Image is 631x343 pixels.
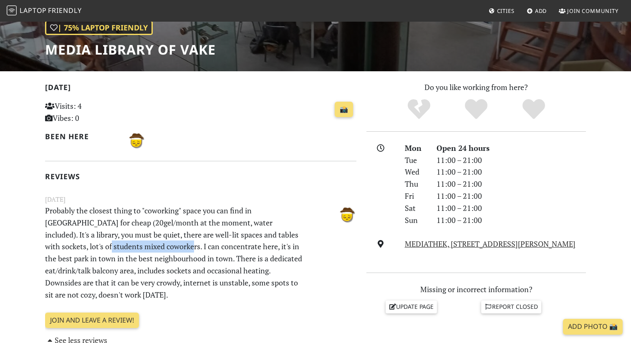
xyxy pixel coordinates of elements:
[45,313,139,328] a: Join and leave a review!
[555,3,622,18] a: Join Community
[567,7,618,15] span: Join Community
[45,172,356,181] h2: Reviews
[400,142,432,154] div: Mon
[390,98,448,121] div: No
[20,6,47,15] span: Laptop
[366,283,586,295] p: Missing or incorrect information?
[45,132,116,141] h2: Been here
[563,319,623,335] a: Add Photo 📸
[432,166,591,178] div: 11:00 – 21:00
[40,194,361,205] small: [DATE]
[505,98,563,121] div: Definitely!
[45,83,356,95] h2: [DATE]
[7,5,17,15] img: LaptopFriendly
[336,205,356,225] img: 3609-basel.jpg
[45,20,153,35] div: | 75% Laptop Friendly
[40,205,308,300] p: Probably the closest thing to "coworking" space you can find in [GEOGRAPHIC_DATA] for cheap (20ge...
[497,7,515,15] span: Cities
[126,135,146,145] span: Basel B
[523,3,550,18] a: Add
[405,239,575,249] a: MEDIATHEK, [STREET_ADDRESS][PERSON_NAME]
[400,154,432,166] div: Tue
[400,190,432,202] div: Fri
[485,3,518,18] a: Cities
[336,208,356,218] span: Basel B
[481,300,541,313] a: Report closed
[432,214,591,226] div: 11:00 – 21:00
[432,202,591,214] div: 11:00 – 21:00
[45,42,216,58] h1: Media library of Vake
[400,202,432,214] div: Sat
[335,102,353,118] a: 📸
[535,7,547,15] span: Add
[432,154,591,166] div: 11:00 – 21:00
[400,178,432,190] div: Thu
[432,142,591,154] div: Open 24 hours
[432,178,591,190] div: 11:00 – 21:00
[48,6,81,15] span: Friendly
[366,81,586,93] p: Do you like working from here?
[432,190,591,202] div: 11:00 – 21:00
[45,100,142,124] p: Visits: 4 Vibes: 0
[400,166,432,178] div: Wed
[126,130,146,150] img: 3609-basel.jpg
[447,98,505,121] div: Yes
[386,300,437,313] a: Update page
[7,4,82,18] a: LaptopFriendly LaptopFriendly
[400,214,432,226] div: Sun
